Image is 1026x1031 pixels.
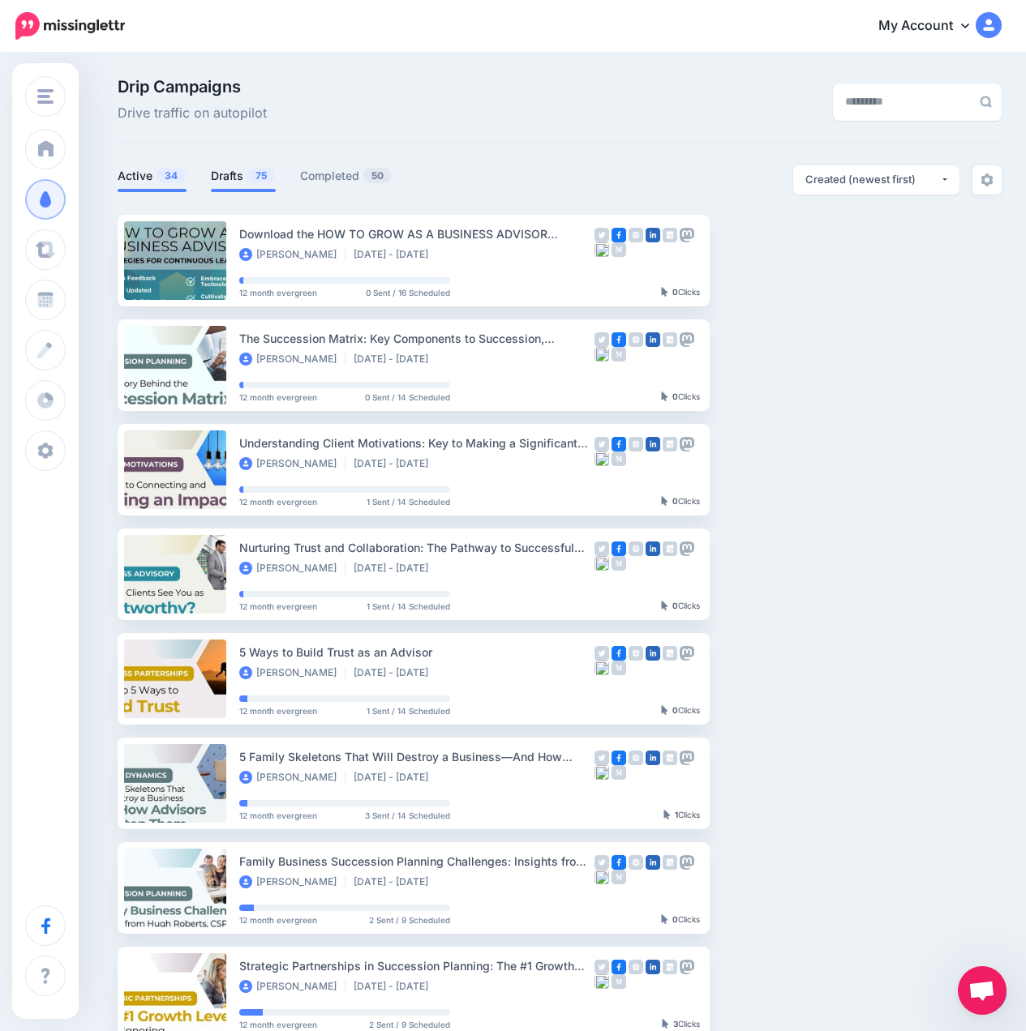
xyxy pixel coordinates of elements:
span: 34 [157,168,186,183]
img: pointer-grey-darker.png [661,391,668,401]
span: 2 Sent / 9 Scheduled [369,1020,450,1029]
img: bluesky-grey-square.png [595,870,609,884]
img: twitter-grey-square.png [595,437,609,451]
span: 12 month evergreen [239,602,317,610]
li: [DATE] - [DATE] [354,248,436,261]
a: Drafts75 [211,166,276,186]
span: 0 Sent / 16 Scheduled [366,289,450,297]
li: [PERSON_NAME] [239,666,346,679]
img: google_business-grey-square.png [663,855,677,870]
img: bluesky-grey-square.png [595,556,609,571]
div: 5 Family Skeletons That Will Destroy a Business—And How Advisors Can Stop Them [239,747,595,766]
span: 12 month evergreen [239,811,317,819]
div: Clicks [663,811,700,820]
li: [PERSON_NAME] [239,457,346,470]
img: facebook-square.png [612,228,626,242]
img: instagram-grey-square.png [629,437,643,451]
span: 12 month evergreen [239,1020,317,1029]
li: [PERSON_NAME] [239,875,346,888]
img: facebook-square.png [612,960,626,974]
li: [DATE] - [DATE] [354,875,436,888]
img: bluesky-grey-square.png [595,661,609,675]
span: 12 month evergreen [239,498,317,506]
span: 1 Sent / 14 Scheduled [367,707,450,715]
img: instagram-grey-square.png [629,960,643,974]
span: 0 Sent / 14 Scheduled [365,393,450,401]
img: instagram-grey-square.png [629,751,643,765]
li: [PERSON_NAME] [239,353,346,366]
img: Missinglettr [15,12,125,40]
b: 1 [675,810,678,819]
img: linkedin-square.png [646,855,660,870]
span: 1 Sent / 14 Scheduled [367,602,450,610]
img: mastodon-grey-square.png [680,437,694,451]
div: Strategic Partnerships in Succession Planning: The #1 Growth Lever You’re Ignoring [239,956,595,975]
img: google_business-grey-square.png [663,332,677,347]
li: [PERSON_NAME] [239,248,346,261]
li: [DATE] - [DATE] [354,980,436,993]
div: The Succession Matrix: Key Components to Succession, According to Study [239,329,595,348]
img: twitter-grey-square.png [595,228,609,242]
span: 3 Sent / 14 Scheduled [365,811,450,819]
img: facebook-square.png [612,437,626,451]
div: Created (newest first) [805,172,940,187]
span: Drive traffic on autopilot [118,103,267,124]
div: Understanding Client Motivations: Key to Making a Significant Impact [239,434,595,452]
img: pointer-grey-darker.png [661,705,668,715]
img: twitter-grey-square.png [595,646,609,661]
img: medium-grey-square.png [612,870,626,884]
img: google_business-grey-square.png [663,960,677,974]
li: [PERSON_NAME] [239,562,346,575]
li: [DATE] - [DATE] [354,771,436,784]
b: 0 [672,496,678,506]
b: 0 [672,705,678,715]
img: mastodon-grey-square.png [680,646,694,661]
img: facebook-square.png [612,751,626,765]
img: pointer-grey-darker.png [661,496,668,506]
img: mastodon-grey-square.png [680,332,694,347]
img: twitter-grey-square.png [595,855,609,870]
span: 50 [363,168,392,183]
img: bluesky-grey-square.png [595,765,609,780]
img: twitter-grey-square.png [595,332,609,347]
img: linkedin-square.png [646,332,660,347]
a: Active34 [118,166,187,186]
li: [PERSON_NAME] [239,771,346,784]
img: medium-grey-square.png [612,661,626,675]
div: Clicks [661,497,700,507]
img: twitter-grey-square.png [595,541,609,556]
img: mastodon-grey-square.png [680,228,694,242]
span: 75 [247,168,275,183]
span: 12 month evergreen [239,707,317,715]
img: google_business-grey-square.png [663,646,677,661]
div: Clicks [661,601,700,611]
b: 0 [672,391,678,401]
img: bluesky-grey-square.png [595,974,609,989]
div: Clicks [661,706,700,716]
li: [DATE] - [DATE] [354,353,436,366]
div: Family Business Succession Planning Challenges: Insights from [PERSON_NAME], CSP® [239,852,595,871]
b: 0 [672,601,678,610]
div: Clicks [662,1020,700,1029]
img: medium-grey-square.png [612,765,626,780]
img: bluesky-grey-square.png [595,451,609,466]
li: [DATE] - [DATE] [354,666,436,679]
a: My Account [862,6,1002,46]
img: mastodon-grey-square.png [680,855,694,870]
img: pointer-grey-darker.png [661,914,668,924]
img: pointer-grey-darker.png [663,810,671,819]
img: medium-grey-square.png [612,451,626,466]
img: linkedin-square.png [646,437,660,451]
img: facebook-square.png [612,541,626,556]
img: mastodon-grey-square.png [680,541,694,556]
div: Clicks [661,915,700,925]
b: 3 [673,1019,678,1029]
img: instagram-grey-square.png [629,855,643,870]
img: linkedin-square.png [646,646,660,661]
img: bluesky-grey-square.png [595,347,609,361]
li: [PERSON_NAME] [239,980,346,993]
li: [DATE] - [DATE] [354,457,436,470]
img: google_business-grey-square.png [663,228,677,242]
a: Completed50 [300,166,393,186]
button: Created (newest first) [793,165,959,195]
